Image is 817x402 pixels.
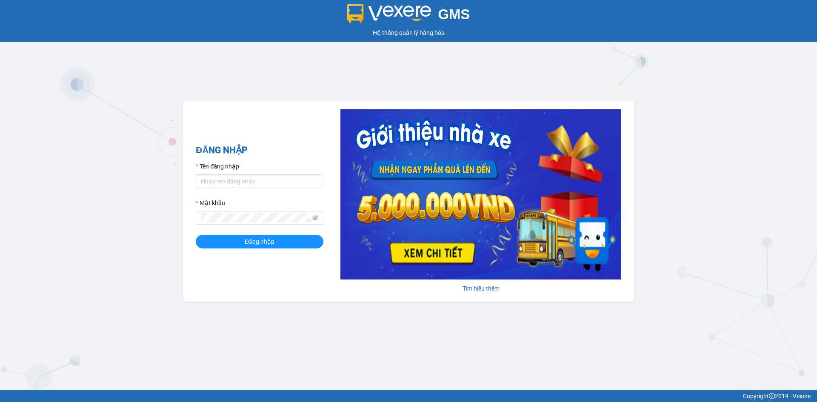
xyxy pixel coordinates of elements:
span: eye-invisible [312,215,318,221]
input: Mật khẩu [201,213,311,222]
div: Tìm hiểu thêm [340,284,621,293]
span: Đăng nhập [245,237,274,246]
input: Tên đăng nhập [196,174,323,188]
img: banner-0 [340,109,621,279]
label: Mật khẩu [196,198,225,208]
h2: ĐĂNG NHẬP [196,143,323,157]
div: Copyright 2019 - Vexere [6,391,811,401]
label: Tên đăng nhập [196,162,239,171]
span: GMS [438,6,470,22]
span: copyright [769,393,775,399]
a: GMS [347,13,470,20]
button: Đăng nhập [196,235,323,248]
div: Hệ thống quản lý hàng hóa [2,28,815,37]
img: logo 2 [347,4,431,23]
